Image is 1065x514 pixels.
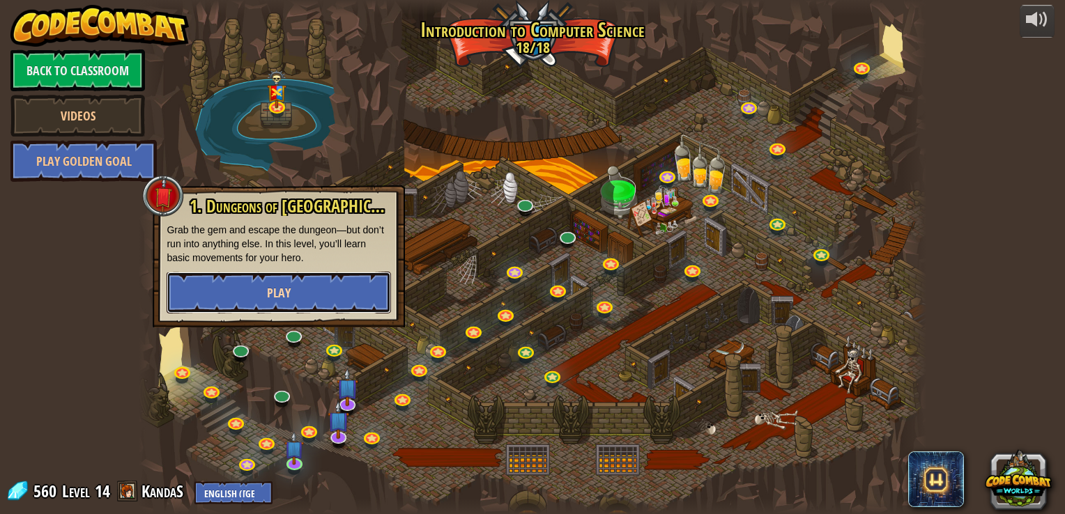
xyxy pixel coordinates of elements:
[336,368,358,405] img: level-banner-unstarted-subscriber.png
[141,480,187,502] a: KandaS
[267,284,291,302] span: Play
[268,70,287,109] img: level-banner-multiplayer.png
[284,431,304,465] img: level-banner-unstarted-subscriber.png
[328,400,350,438] img: level-banner-unstarted-subscriber.png
[10,49,145,91] a: Back to Classroom
[167,223,391,265] p: Grab the gem and escape the dungeon—but don’t run into anything else. In this level, you’ll learn...
[190,194,416,218] span: 1. Dungeons of [GEOGRAPHIC_DATA]
[10,95,145,137] a: Videos
[10,140,157,182] a: Play Golden Goal
[95,480,110,502] span: 14
[167,272,391,313] button: Play
[10,5,189,47] img: CodeCombat - Learn how to code by playing a game
[1020,5,1055,38] button: Adjust volume
[62,480,90,503] span: Level
[33,480,61,502] span: 560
